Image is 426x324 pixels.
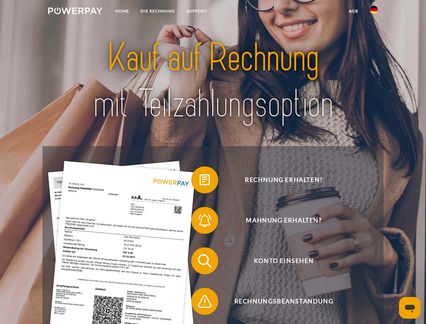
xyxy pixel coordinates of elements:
iframe: Schaltfläche zum Öffnen des Messaging-Fensters [399,297,421,319]
span: Konto einsehen [201,247,366,274]
img: qb_bill.svg [196,171,213,188]
img: de [370,6,378,14]
img: qb_search.svg [196,252,213,269]
a: Home [110,5,135,17]
img: qb_bell.svg [196,212,213,229]
button: Rechnungsbeanstandung [191,288,367,315]
img: logo-powerpay-white.svg [48,7,103,14]
span: Rechnung erhalten? [201,166,366,193]
span: Rechnungsbeanstandung [201,288,366,315]
a: SUPPORT [181,5,213,17]
img: title-powerpay_de.svg [64,32,362,129]
a: DIE RECHNUNG [135,5,181,17]
span: Mahnung erhalten? [201,207,366,234]
button: Konto einsehen [191,247,367,274]
a: agb [343,5,364,17]
button: Mahnung erhalten? [191,207,367,234]
button: Rechnung erhalten? [191,166,367,193]
img: qb_warning.svg [196,293,213,310]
